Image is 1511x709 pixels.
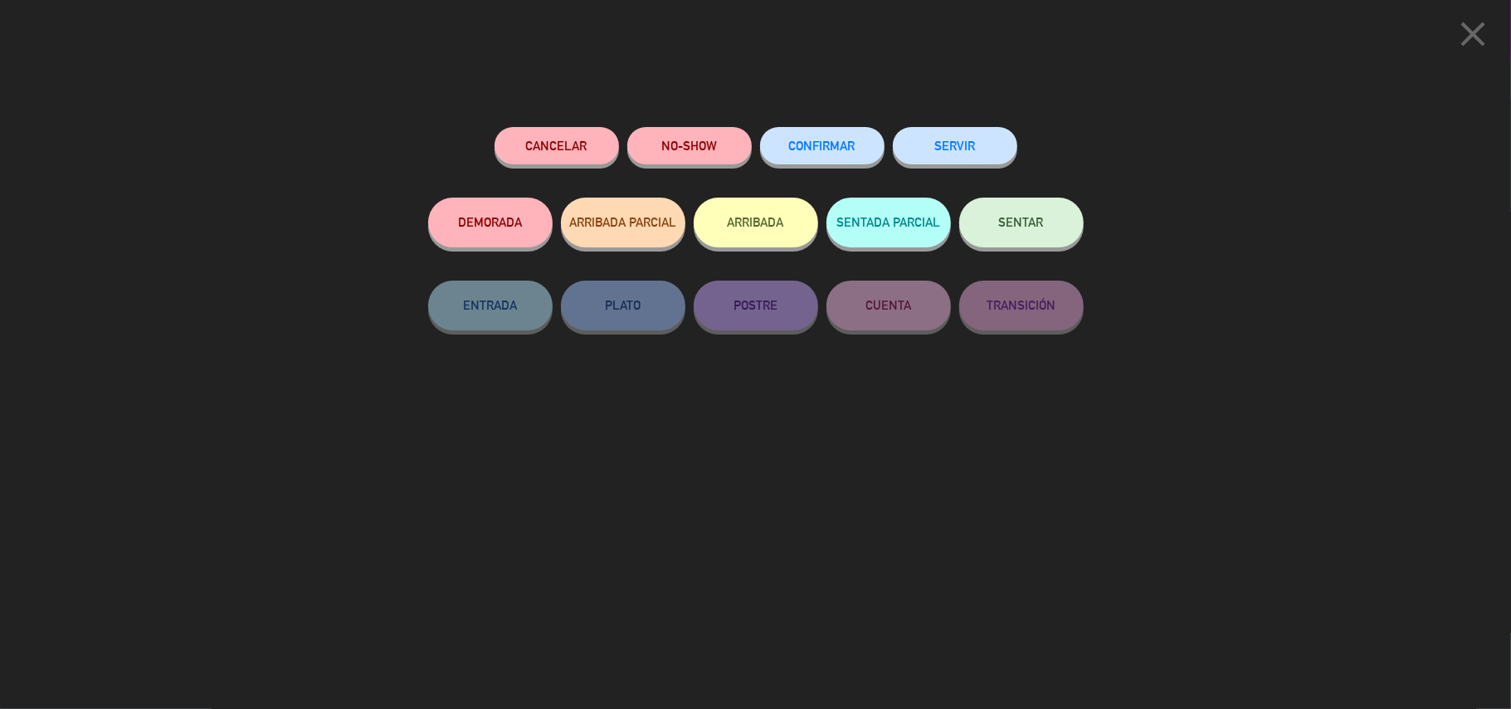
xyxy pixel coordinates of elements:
[760,127,885,164] button: CONFIRMAR
[561,198,685,247] button: ARRIBADA PARCIAL
[495,127,619,164] button: Cancelar
[694,281,818,330] button: POSTRE
[789,139,855,153] span: CONFIRMAR
[561,281,685,330] button: PLATO
[694,198,818,247] button: ARRIBADA
[627,127,752,164] button: NO-SHOW
[428,198,553,247] button: DEMORADA
[893,127,1017,164] button: SERVIR
[428,281,553,330] button: ENTRADA
[569,215,676,229] span: ARRIBADA PARCIAL
[959,281,1084,330] button: TRANSICIÓN
[959,198,1084,247] button: SENTAR
[1447,12,1499,61] button: close
[826,198,951,247] button: SENTADA PARCIAL
[826,281,951,330] button: CUENTA
[999,215,1044,229] span: SENTAR
[1452,13,1494,55] i: close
